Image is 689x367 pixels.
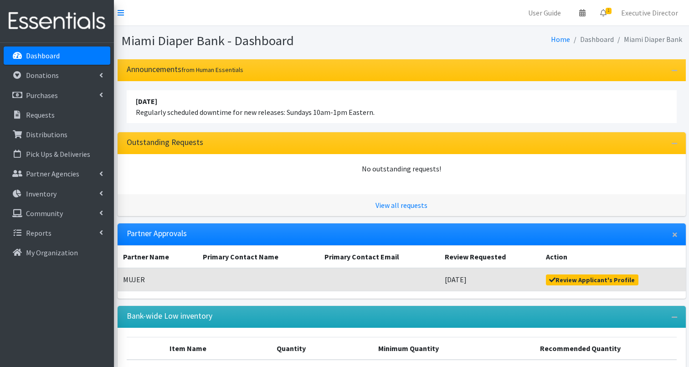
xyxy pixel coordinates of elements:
p: My Organization [26,248,78,257]
a: Pick Ups & Deliveries [4,145,110,163]
h3: Bank-wide Low inventory [127,311,212,321]
th: Action [540,245,686,268]
span: 1 [606,8,612,14]
a: Partner Agencies [4,165,110,183]
p: Pick Ups & Deliveries [26,150,90,159]
td: MUJER [118,268,198,291]
a: Community [4,204,110,222]
a: Home [551,35,570,44]
th: Review Requested [439,245,540,268]
th: Minimum Quantity [334,337,484,360]
p: Community [26,209,63,218]
a: Purchases [4,86,110,104]
th: Recommended Quantity [484,337,677,360]
p: Requests [26,110,55,119]
a: Review Applicant's Profile [546,274,638,285]
a: User Guide [521,4,568,22]
p: Donations [26,71,59,80]
p: Inventory [26,189,57,198]
th: Partner Name [118,245,198,268]
a: Executive Director [614,4,685,22]
li: Miami Diaper Bank [614,33,682,46]
div: No outstanding requests! [127,163,677,174]
li: Regularly scheduled downtime for new releases: Sundays 10am-1pm Eastern. [127,90,677,123]
a: Dashboard [4,47,110,65]
a: Donations [4,66,110,84]
p: Reports [26,228,51,238]
a: Distributions [4,125,110,144]
a: My Organization [4,243,110,262]
small: from Human Essentials [181,66,243,74]
p: Distributions [26,130,67,139]
th: Primary Contact Email [319,245,439,268]
a: View all requests [375,201,427,210]
a: Requests [4,106,110,124]
a: 1 [593,4,614,22]
li: Dashboard [570,33,614,46]
h3: Partner Approvals [127,229,187,238]
h1: Miami Diaper Bank - Dashboard [121,33,398,49]
p: Partner Agencies [26,169,79,178]
td: [DATE] [439,268,540,291]
strong: [DATE] [136,97,157,106]
a: Inventory [4,185,110,203]
p: Purchases [26,91,58,100]
th: Quantity [249,337,334,360]
h3: Outstanding Requests [127,138,203,147]
th: Item Name [127,337,249,360]
h3: Announcements [127,65,243,74]
p: Dashboard [26,51,60,60]
a: Reports [4,224,110,242]
th: Primary Contact Name [197,245,319,268]
img: HumanEssentials [4,6,110,36]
